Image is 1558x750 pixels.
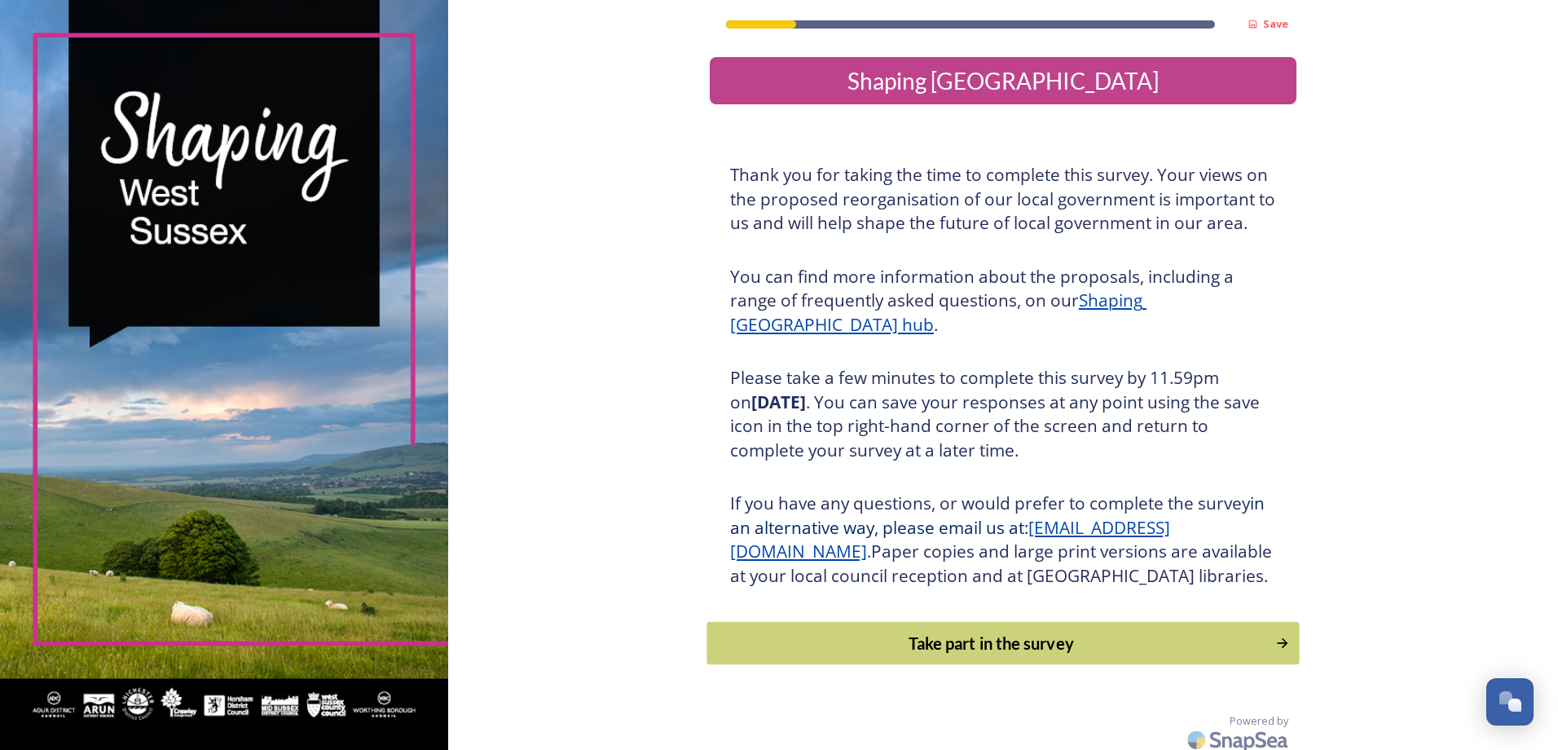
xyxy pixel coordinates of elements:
div: Take part in the survey [715,631,1266,655]
button: Open Chat [1486,678,1534,726]
div: Shaping [GEOGRAPHIC_DATA] [716,64,1290,98]
h3: If you have any questions, or would prefer to complete the survey Paper copies and large print ve... [730,492,1276,588]
button: Continue [706,622,1299,665]
h3: You can find more information about the proposals, including a range of frequently asked question... [730,265,1276,337]
span: . [867,540,871,562]
strong: Save [1263,16,1288,31]
h3: Please take a few minutes to complete this survey by 11.59pm on . You can save your responses at ... [730,366,1276,462]
strong: [DATE] [751,390,806,413]
span: in an alternative way, please email us at: [730,492,1269,539]
a: [EMAIL_ADDRESS][DOMAIN_NAME] [730,516,1170,563]
span: Powered by [1230,713,1288,729]
a: Shaping [GEOGRAPHIC_DATA] hub [730,289,1146,336]
h3: Thank you for taking the time to complete this survey. Your views on the proposed reorganisation ... [730,163,1276,236]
